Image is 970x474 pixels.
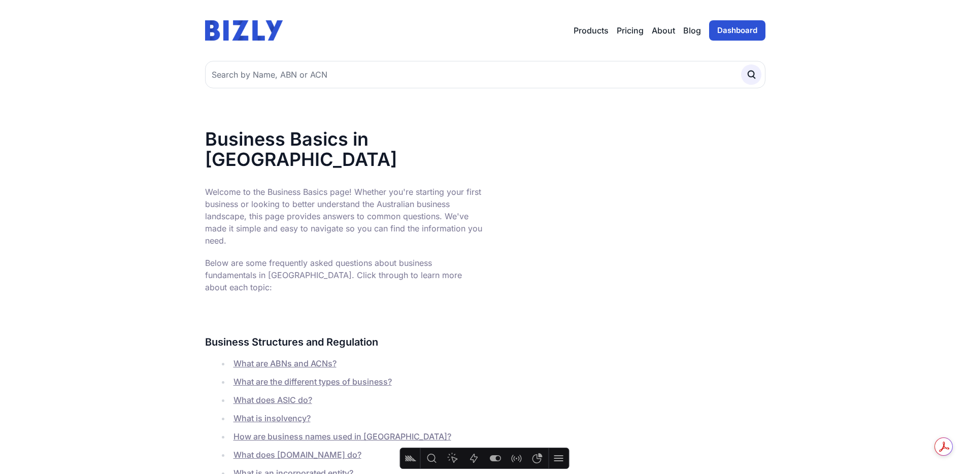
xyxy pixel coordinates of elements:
a: What does ASIC do? [233,395,312,405]
h1: Business Basics in [GEOGRAPHIC_DATA] [205,129,485,170]
a: What are the different types of business? [233,377,392,387]
a: About [652,24,675,37]
a: How are business names used in [GEOGRAPHIC_DATA]? [233,431,451,442]
a: Dashboard [709,20,765,41]
a: Blog [683,24,701,37]
input: Search by Name, ABN or ACN [205,61,765,88]
a: What does [DOMAIN_NAME] do? [233,450,361,460]
a: What are ABNs and ACNs? [233,358,337,368]
p: Below are some frequently asked questions about business fundamentals in [GEOGRAPHIC_DATA]. Click... [205,257,485,293]
p: Welcome to the Business Basics page! Whether you're starting your first business or looking to be... [205,186,485,247]
h3: Business Structures and Regulation [205,334,485,350]
button: Products [574,24,609,37]
a: Pricing [617,24,644,37]
a: What is insolvency? [233,413,311,423]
